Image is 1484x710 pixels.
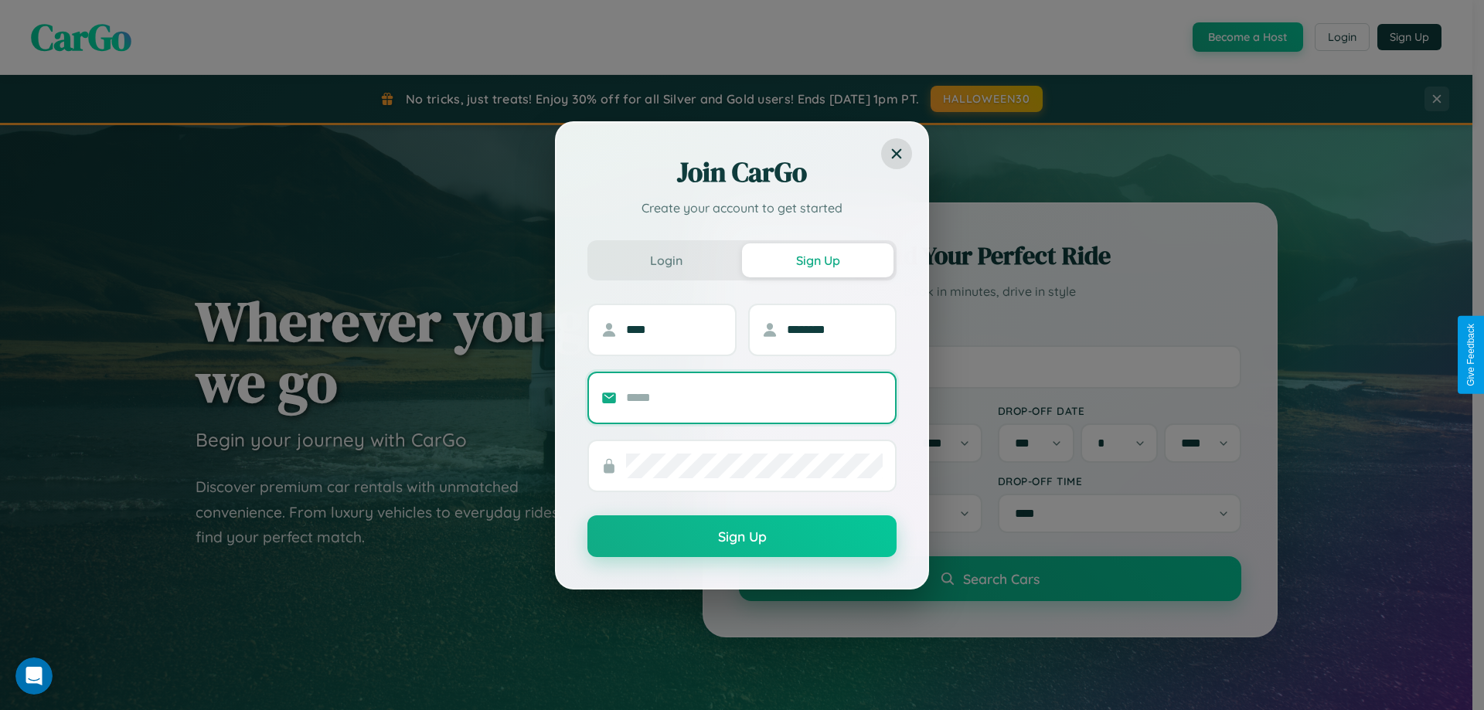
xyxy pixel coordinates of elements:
div: Give Feedback [1465,324,1476,386]
h2: Join CarGo [587,154,897,191]
button: Sign Up [742,243,893,277]
p: Create your account to get started [587,199,897,217]
button: Sign Up [587,515,897,557]
iframe: Intercom live chat [15,657,53,695]
button: Login [591,243,742,277]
